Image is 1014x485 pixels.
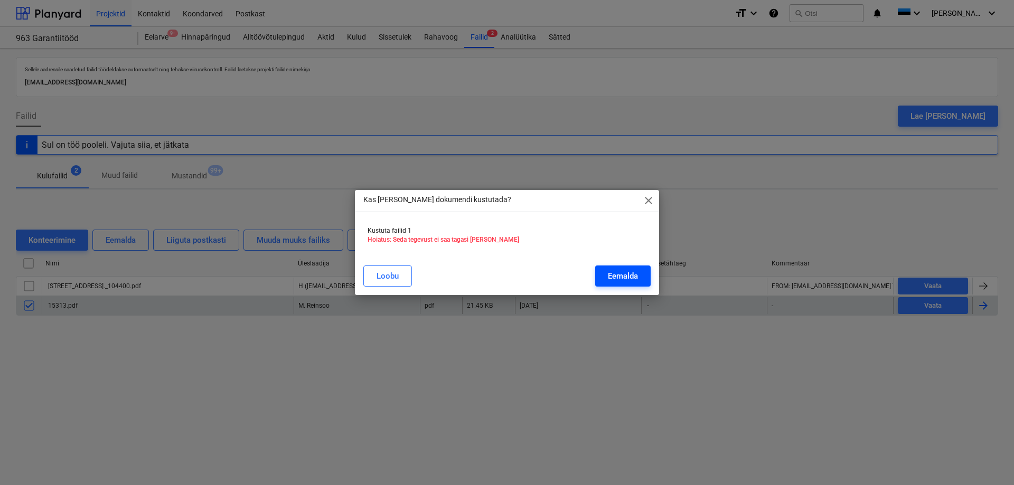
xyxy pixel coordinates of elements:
[368,235,646,244] p: Hoiatus: Seda tegevust ei saa tagasi [PERSON_NAME]
[377,269,399,283] div: Loobu
[363,194,511,205] p: Kas [PERSON_NAME] dokumendi kustutada?
[368,226,646,235] p: Kustuta failid 1
[363,265,412,287] button: Loobu
[642,194,655,207] span: close
[608,269,638,283] div: Eemalda
[595,265,651,287] button: Eemalda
